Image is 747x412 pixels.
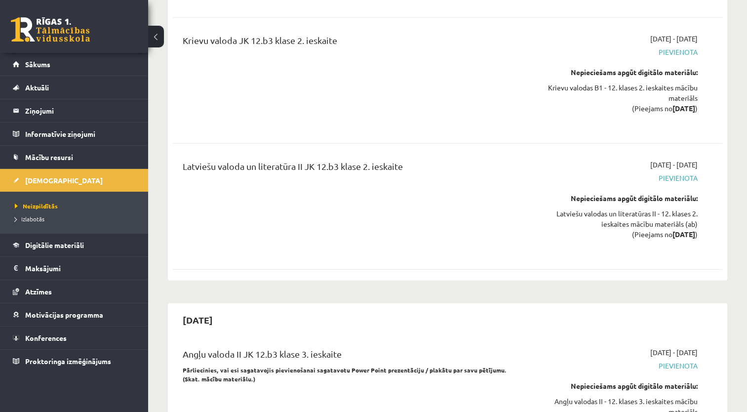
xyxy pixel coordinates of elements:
[25,257,136,280] legend: Maksājumi
[536,67,698,78] div: Nepieciešams apgūt digitālo materiālu:
[15,202,58,210] span: Neizpildītās
[536,173,698,183] span: Pievienota
[13,53,136,76] a: Sākums
[13,327,136,349] a: Konferences
[536,82,698,114] div: Krievu valodas B1 - 12. klases 2. ieskaites mācību materiāls (Pieejams no )
[183,366,507,383] strong: Pārliecinies, vai esi sagatavojis pievienošanai sagatavotu Power Point prezentāciju / plakātu par...
[25,123,136,145] legend: Informatīvie ziņojumi
[672,230,695,239] strong: [DATE]
[25,176,103,185] span: [DEMOGRAPHIC_DATA]
[25,60,50,69] span: Sākums
[13,257,136,280] a: Maksājumi
[13,99,136,122] a: Ziņojumi
[536,208,698,240] div: Latviešu valodas un literatūras II - 12. klases 2. ieskaites mācību materiāls (ab) (Pieejams no )
[650,160,698,170] span: [DATE] - [DATE]
[25,310,103,319] span: Motivācijas programma
[13,234,136,256] a: Digitālie materiāli
[13,350,136,372] a: Proktoringa izmēģinājums
[25,241,84,249] span: Digitālie materiāli
[183,160,521,178] div: Latviešu valoda un literatūra II JK 12.b3 klase 2. ieskaite
[13,303,136,326] a: Motivācijas programma
[536,47,698,57] span: Pievienota
[672,104,695,113] strong: [DATE]
[183,347,521,366] div: Angļu valoda II JK 12.b3 klase 3. ieskaite
[650,34,698,44] span: [DATE] - [DATE]
[15,214,138,223] a: Izlabotās
[183,34,521,52] div: Krievu valoda JK 12.b3 klase 2. ieskaite
[25,153,73,162] span: Mācību resursi
[15,202,138,210] a: Neizpildītās
[25,83,49,92] span: Aktuāli
[13,169,136,192] a: [DEMOGRAPHIC_DATA]
[536,381,698,391] div: Nepieciešams apgūt digitālo materiālu:
[25,287,52,296] span: Atzīmes
[650,347,698,358] span: [DATE] - [DATE]
[536,361,698,371] span: Pievienota
[13,123,136,145] a: Informatīvie ziņojumi
[11,17,90,42] a: Rīgas 1. Tālmācības vidusskola
[13,76,136,99] a: Aktuāli
[25,333,67,342] span: Konferences
[536,193,698,204] div: Nepieciešams apgūt digitālo materiālu:
[25,99,136,122] legend: Ziņojumi
[25,357,111,366] span: Proktoringa izmēģinājums
[13,146,136,168] a: Mācību resursi
[13,280,136,303] a: Atzīmes
[15,215,44,223] span: Izlabotās
[173,308,223,331] h2: [DATE]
